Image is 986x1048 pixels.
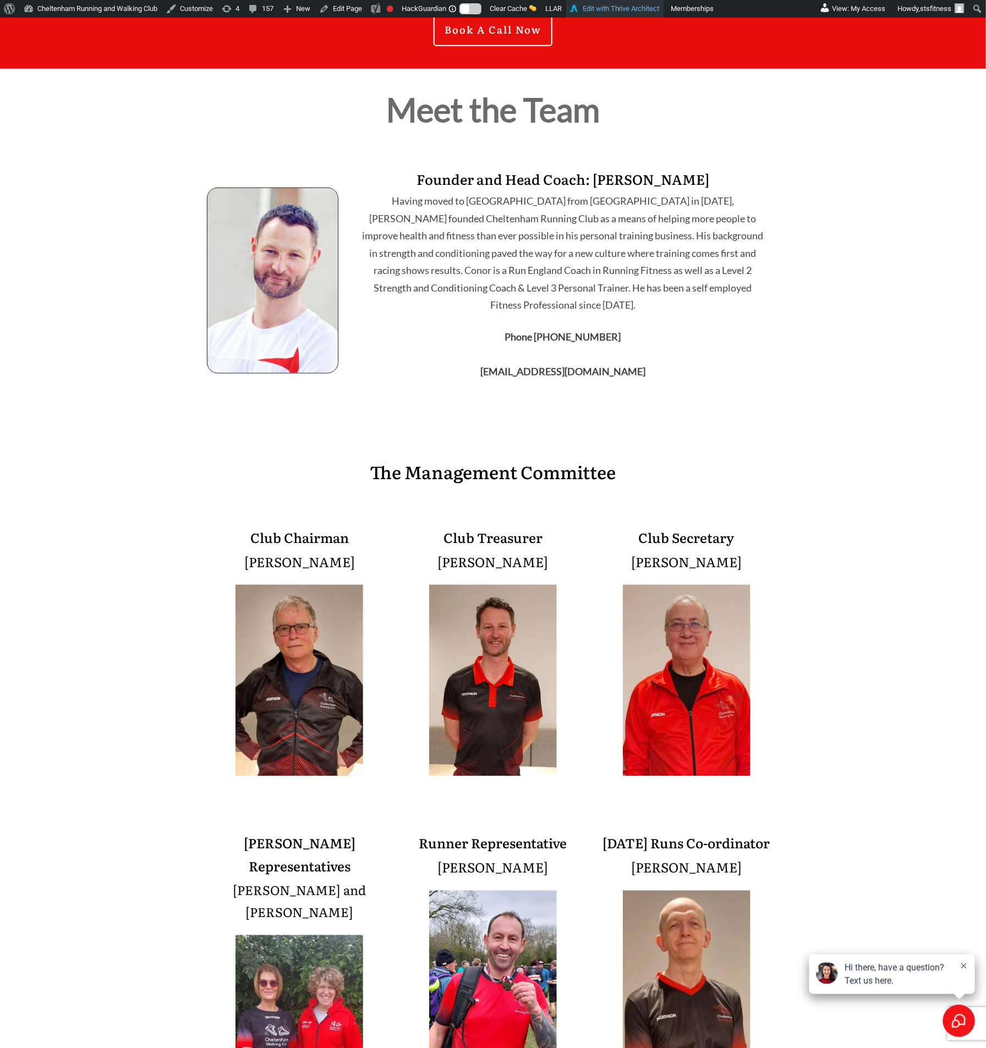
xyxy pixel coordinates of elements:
[490,4,527,13] span: Clear Cache
[429,585,557,776] img: Conor Graham
[51,188,384,373] img: Conor
[207,81,779,139] p: Meet the Team
[358,193,768,327] p: Having moved to [GEOGRAPHIC_DATA] from [GEOGRAPHIC_DATA] in [DATE], [PERSON_NAME] founded Chelten...
[920,4,951,13] span: stsfitness
[529,4,536,12] img: 🧽
[594,856,779,879] p: [PERSON_NAME]
[623,585,751,776] img: Chris Amies
[207,832,392,878] p: [PERSON_NAME] Representatives
[594,550,779,573] p: [PERSON_NAME]
[358,328,768,394] p: Phone [PHONE_NUMBER] [EMAIL_ADDRESS][DOMAIN_NAME]
[594,832,779,855] p: [DATE] Runs Co-ordinator
[445,24,541,36] span: Book A Call Now
[434,13,552,47] a: Book A Call Now
[358,167,768,191] p: Founder and Head Coach: [PERSON_NAME]
[401,550,585,573] p: [PERSON_NAME]
[401,832,585,855] p: Runner Representative
[207,526,392,549] p: Club Chairman
[207,456,779,500] p: The Management Committee
[207,879,392,924] p: [PERSON_NAME] and [PERSON_NAME]
[594,526,779,549] p: Club Secretary
[401,856,585,879] p: [PERSON_NAME]
[235,585,363,776] img: David Clarke
[387,6,393,12] div: Focus keyphrase not set
[401,526,585,549] p: Club Treasurer
[207,550,392,573] p: [PERSON_NAME]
